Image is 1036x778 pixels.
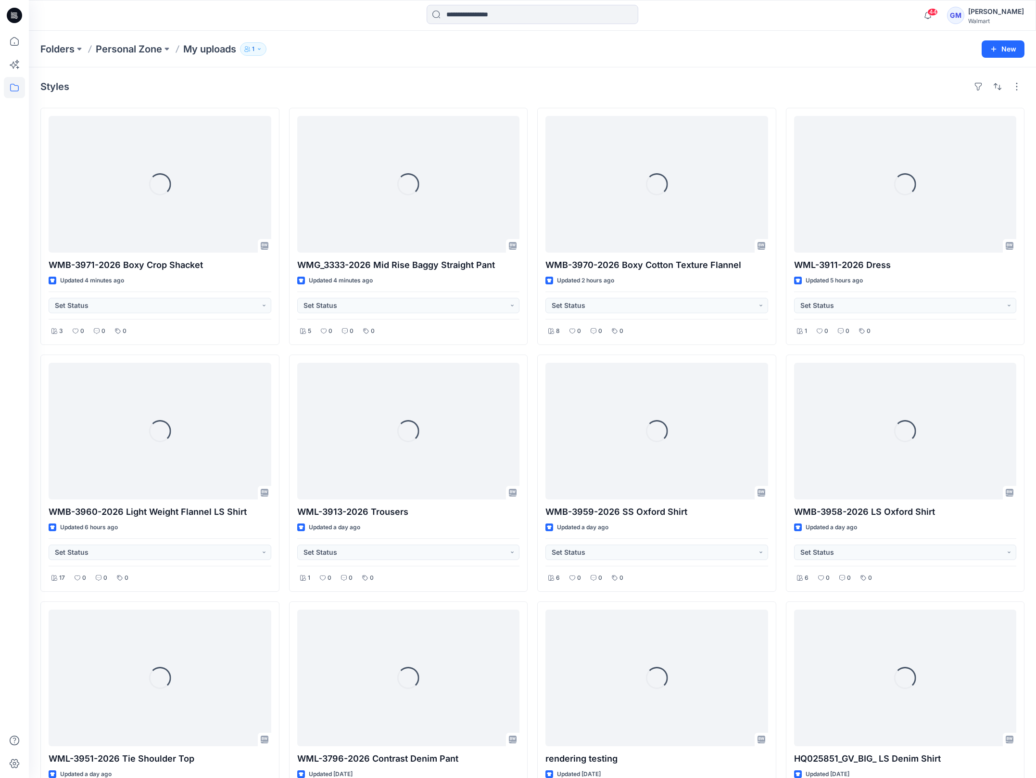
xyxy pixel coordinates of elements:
p: 1 [252,44,254,54]
p: 0 [328,573,331,583]
p: 5 [308,326,311,336]
p: WMG_3333-2026 Mid Rise Baggy Straight Pant [297,258,520,272]
p: WML-3796-2026 Contrast Denim Pant [297,752,520,765]
p: WMB-3971-2026 Boxy Crop Shacket [49,258,271,272]
p: Updated 4 minutes ago [309,276,373,286]
p: 0 [824,326,828,336]
a: Personal Zone [96,42,162,56]
p: 0 [371,326,375,336]
p: 0 [370,573,374,583]
button: 1 [240,42,266,56]
p: 0 [619,573,623,583]
p: 0 [123,326,126,336]
p: Updated 2 hours ago [557,276,614,286]
p: 0 [349,573,353,583]
span: 44 [927,8,938,16]
p: 0 [80,326,84,336]
p: 8 [556,326,560,336]
p: 0 [598,573,602,583]
p: 0 [103,573,107,583]
p: 17 [59,573,65,583]
p: HQ025851_GV_BIG_ LS Denim Shirt [794,752,1017,765]
div: GM [947,7,964,24]
p: 0 [868,573,872,583]
p: 6 [805,573,809,583]
p: 0 [328,326,332,336]
p: 0 [577,573,581,583]
p: My uploads [183,42,236,56]
p: Updated a day ago [806,523,857,533]
p: Updated 5 hours ago [806,276,863,286]
p: 0 [867,326,871,336]
p: 6 [556,573,560,583]
p: 0 [598,326,602,336]
p: WMB-3959-2026 SS Oxford Shirt [545,505,768,519]
button: New [982,40,1024,58]
p: 1 [308,573,310,583]
p: WMB-3970-2026 Boxy Cotton Texture Flannel [545,258,768,272]
p: Updated a day ago [557,523,608,533]
p: 0 [847,573,851,583]
p: Updated 4 minutes ago [60,276,124,286]
p: WML-3913-2026 Trousers [297,505,520,519]
p: 1 [805,326,807,336]
p: WML-3911-2026 Dress [794,258,1017,272]
p: WMB-3958-2026 LS Oxford Shirt [794,505,1017,519]
p: Updated 6 hours ago [60,523,118,533]
p: 0 [125,573,128,583]
p: 0 [826,573,830,583]
p: 0 [101,326,105,336]
div: Walmart [968,17,1024,25]
p: 3 [59,326,63,336]
p: rendering testing [545,752,768,765]
div: [PERSON_NAME] [968,6,1024,17]
p: Updated a day ago [309,523,360,533]
p: 0 [350,326,354,336]
p: 0 [82,573,86,583]
p: 0 [846,326,849,336]
a: Folders [40,42,75,56]
p: WMB-3960-2026 Light Weight Flannel LS Shirt [49,505,271,519]
p: WML-3951-2026 Tie Shoulder Top [49,752,271,765]
h4: Styles [40,81,69,92]
p: 0 [619,326,623,336]
p: 0 [577,326,581,336]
